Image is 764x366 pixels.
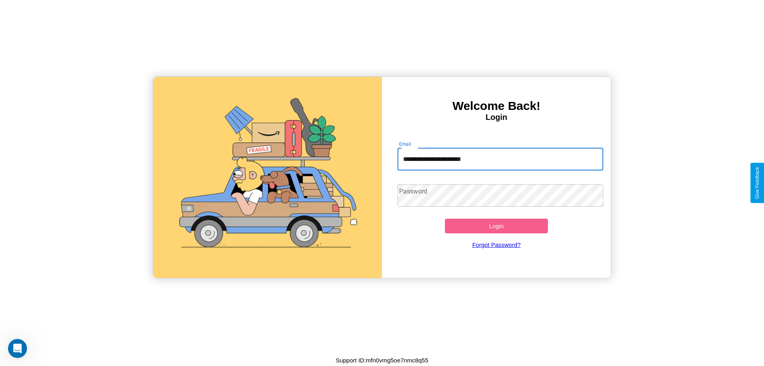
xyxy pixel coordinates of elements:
[445,219,548,233] button: Login
[336,355,429,366] p: Support ID: mfn0vmg5oe7nmc8q55
[153,77,382,278] img: gif
[382,99,611,113] h3: Welcome Back!
[8,339,27,358] iframe: Intercom live chat
[382,113,611,122] h4: Login
[394,233,600,256] a: Forgot Password?
[754,167,760,199] div: Give Feedback
[399,141,411,147] label: Email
